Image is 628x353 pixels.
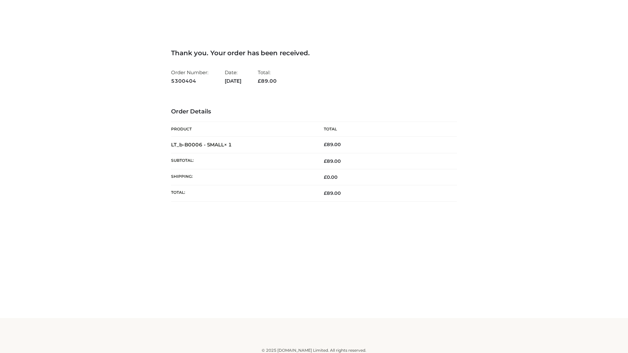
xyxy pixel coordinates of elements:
[225,77,241,85] strong: [DATE]
[171,142,232,148] strong: LT_b-B0006 - SMALL
[324,190,327,196] span: £
[224,142,232,148] strong: × 1
[324,174,338,180] bdi: 0.00
[324,142,341,147] bdi: 89.00
[324,158,341,164] span: 89.00
[171,49,457,57] h3: Thank you. Your order has been received.
[225,67,241,87] li: Date:
[324,190,341,196] span: 89.00
[324,158,327,164] span: £
[171,122,314,137] th: Product
[171,108,457,115] h3: Order Details
[171,67,208,87] li: Order Number:
[324,174,327,180] span: £
[258,67,277,87] li: Total:
[171,77,208,85] strong: 5300404
[171,185,314,201] th: Total:
[314,122,457,137] th: Total
[324,142,327,147] span: £
[171,153,314,169] th: Subtotal:
[258,78,277,84] span: 89.00
[258,78,261,84] span: £
[171,169,314,185] th: Shipping:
